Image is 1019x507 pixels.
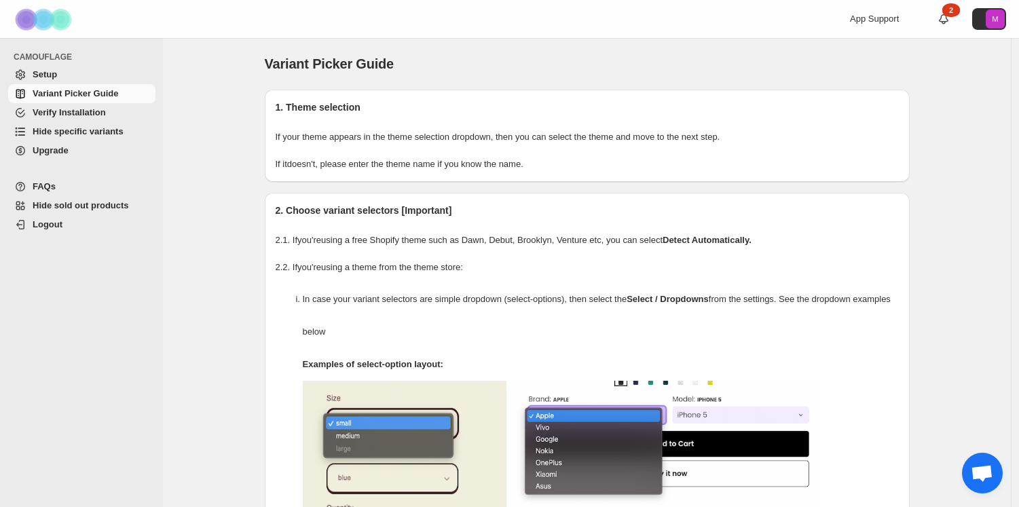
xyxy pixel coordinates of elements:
span: FAQs [33,181,56,191]
span: Avatar with initials M [986,10,1005,29]
span: Setup [33,69,57,79]
a: Variant Picker Guide [8,84,155,103]
img: Camouflage [11,1,79,38]
a: Hide specific variants [8,122,155,141]
strong: Select / Dropdowns [627,294,709,304]
p: If your theme appears in the theme selection dropdown, then you can select the theme and move to ... [276,130,899,144]
span: App Support [850,14,899,24]
p: In case your variant selectors are simple dropdown (select-options), then select the from the set... [303,283,899,348]
h2: 1. Theme selection [276,100,899,114]
h2: 2. Choose variant selectors [Important] [276,204,899,217]
text: M [992,15,998,23]
a: Hide sold out products [8,196,155,215]
p: 2.1. If you're using a free Shopify theme such as Dawn, Debut, Brooklyn, Venture etc, you can select [276,233,899,247]
button: Avatar with initials M [972,8,1006,30]
strong: Detect Automatically. [663,235,752,245]
span: Upgrade [33,145,69,155]
span: Verify Installation [33,107,106,117]
span: Hide specific variants [33,126,124,136]
a: FAQs [8,177,155,196]
strong: Examples of select-option layout: [303,359,443,369]
span: Variant Picker Guide [265,56,394,71]
div: 2 [942,3,960,17]
a: Logout [8,215,155,234]
span: CAMOUFLAGE [14,52,156,62]
span: Variant Picker Guide [33,88,118,98]
div: Open chat [962,453,1003,493]
a: Verify Installation [8,103,155,122]
a: Setup [8,65,155,84]
span: Logout [33,219,62,229]
p: 2.2. If you're using a theme from the theme store: [276,261,899,274]
p: If it doesn't , please enter the theme name if you know the name. [276,157,899,171]
a: 2 [937,12,950,26]
a: Upgrade [8,141,155,160]
span: Hide sold out products [33,200,129,210]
